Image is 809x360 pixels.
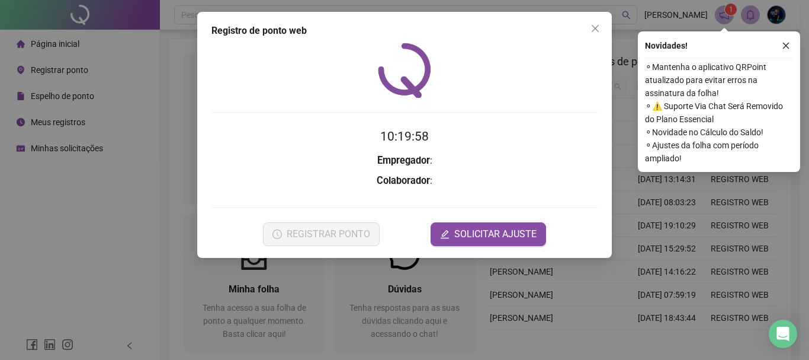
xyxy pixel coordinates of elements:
[211,173,598,189] h3: :
[377,175,430,186] strong: Colaborador
[454,227,537,241] span: SOLICITAR AJUSTE
[645,39,688,52] span: Novidades !
[590,24,600,33] span: close
[380,129,429,144] time: 10:19:58
[263,222,380,246] button: REGISTRAR PONTO
[211,153,598,168] h3: :
[586,19,605,38] button: Close
[645,60,793,100] span: ⚬ Mantenha o aplicativo QRPoint atualizado para evitar erros na assinatura da folha!
[211,24,598,38] div: Registro de ponto web
[645,139,793,165] span: ⚬ Ajustes da folha com período ampliado!
[440,230,450,239] span: edit
[378,43,431,98] img: QRPoint
[377,155,430,166] strong: Empregador
[645,100,793,126] span: ⚬ ⚠️ Suporte Via Chat Será Removido do Plano Essencial
[769,320,797,348] div: Open Intercom Messenger
[431,222,546,246] button: editSOLICITAR AJUSTE
[645,126,793,139] span: ⚬ Novidade no Cálculo do Saldo!
[782,42,790,50] span: close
